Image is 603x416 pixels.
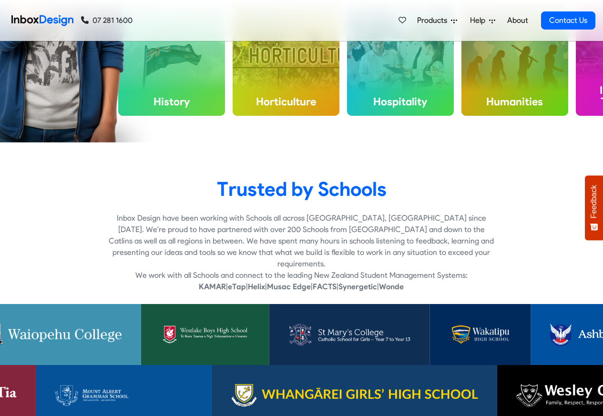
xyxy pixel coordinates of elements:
a: Products [413,11,461,30]
img: Wakatipu High School [449,323,512,346]
img: Mt Albert Grammar School [55,384,193,407]
strong: eTap [228,282,246,291]
button: Feedback - Show survey [585,175,603,240]
p: Inbox Design have been working with Schools all across [GEOGRAPHIC_DATA], [GEOGRAPHIC_DATA] since... [108,213,495,270]
strong: Wonde [379,282,404,291]
strong: KAMAR [199,282,226,291]
span: Help [470,15,489,26]
p: We work with all Schools and connect to the leading New Zealand Student Management Systems: [108,270,495,281]
img: Westlake Boys High School [160,323,250,346]
a: Contact Us [541,11,595,30]
strong: Musac Edge [267,282,311,291]
a: Help [466,11,499,30]
span: Products [417,15,451,26]
img: Whangarei Girls’ High School [231,384,478,407]
a: About [504,11,531,30]
img: St Mary’s College (Ponsonby) [288,323,411,346]
heading: Trusted by Schools [7,177,596,201]
span: Feedback [590,185,598,218]
h4: Hospitality [347,88,454,115]
strong: FACTS [313,282,337,291]
a: 07 281 1600 [81,15,133,26]
strong: Synergetic [338,282,377,291]
strong: Helix [248,282,265,291]
h4: Humanities [461,88,568,115]
h4: Horticulture [233,88,339,115]
p: | | | | | | [108,281,495,293]
h4: History [118,88,225,115]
